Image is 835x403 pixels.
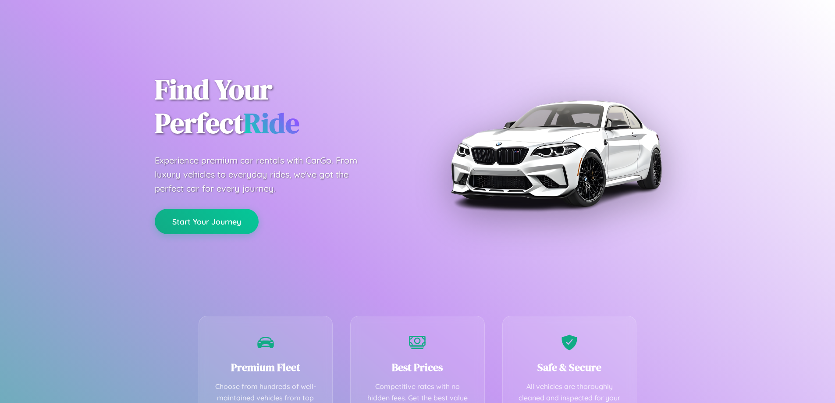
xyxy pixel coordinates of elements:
[364,360,471,374] h3: Best Prices
[516,360,623,374] h3: Safe & Secure
[244,104,299,142] span: Ride
[155,209,259,234] button: Start Your Journey
[155,73,405,140] h1: Find Your Perfect
[212,360,320,374] h3: Premium Fleet
[446,44,665,263] img: Premium BMW car rental vehicle
[155,153,374,196] p: Experience premium car rentals with CarGo. From luxury vehicles to everyday rides, we've got the ...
